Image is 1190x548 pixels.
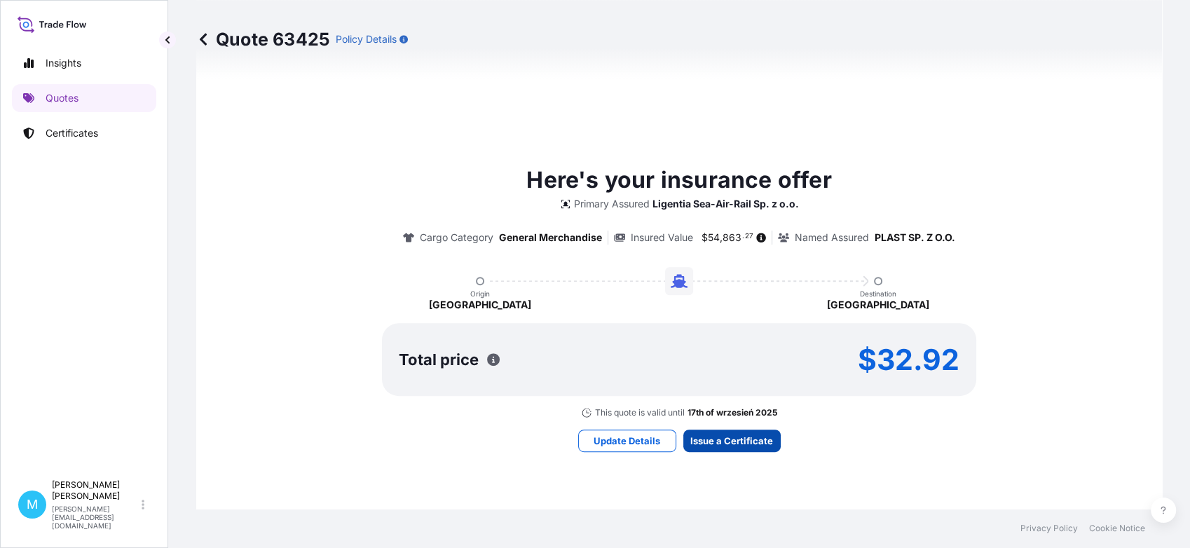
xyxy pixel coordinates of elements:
[1020,523,1078,534] a: Privacy Policy
[499,231,602,245] p: General Merchandise
[52,505,139,530] p: [PERSON_NAME][EMAIL_ADDRESS][DOMAIN_NAME]
[875,231,955,245] p: PLAST SP. Z O.O.
[12,84,156,112] a: Quotes
[745,234,753,239] span: 27
[336,32,397,46] p: Policy Details
[720,233,723,242] span: ,
[1089,523,1145,534] a: Cookie Notice
[526,163,831,197] p: Here's your insurance offer
[860,289,896,298] p: Destination
[688,407,777,418] p: 17th of wrzesień 2025
[595,407,685,418] p: This quote is valid until
[631,231,693,245] p: Insured Value
[742,234,744,239] span: .
[52,479,139,502] p: [PERSON_NAME] [PERSON_NAME]
[652,197,799,211] p: Ligentia Sea-Air-Rail Sp. z o.o.
[827,298,929,312] p: [GEOGRAPHIC_DATA]
[690,434,773,448] p: Issue a Certificate
[723,233,741,242] span: 863
[683,430,781,452] button: Issue a Certificate
[27,498,38,512] span: M
[470,289,490,298] p: Origin
[399,352,479,367] p: Total price
[578,430,676,452] button: Update Details
[12,119,156,147] a: Certificates
[46,126,98,140] p: Certificates
[708,233,720,242] span: 54
[858,348,959,371] p: $32.92
[12,49,156,77] a: Insights
[574,197,650,211] p: Primary Assured
[702,233,708,242] span: $
[429,298,531,312] p: [GEOGRAPHIC_DATA]
[795,231,869,245] p: Named Assured
[420,231,493,245] p: Cargo Category
[46,91,78,105] p: Quotes
[594,434,660,448] p: Update Details
[196,28,330,50] p: Quote 63425
[46,56,81,70] p: Insights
